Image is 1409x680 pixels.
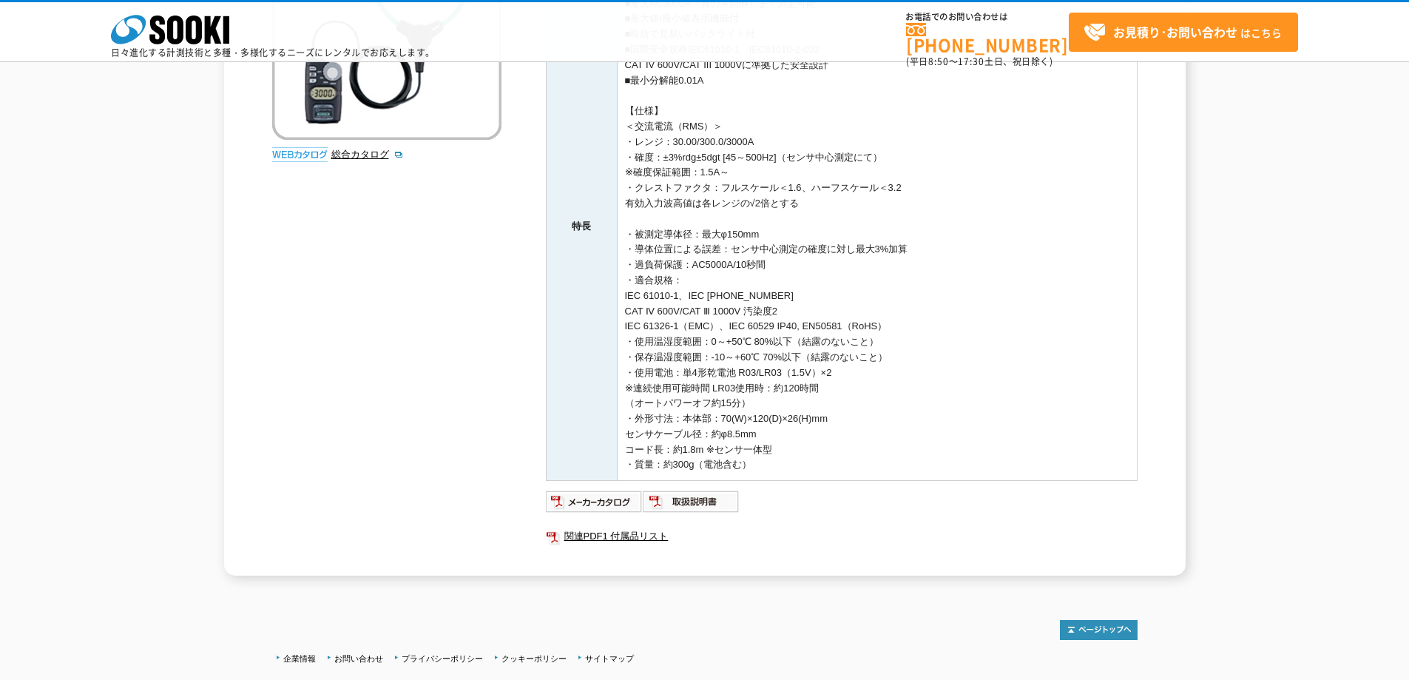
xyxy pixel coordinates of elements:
[906,13,1069,21] span: お電話でのお問い合わせは
[1060,620,1138,640] img: トップページへ
[585,654,634,663] a: サイトマップ
[546,490,643,514] img: メーカーカタログ
[272,147,328,162] img: webカタログ
[331,149,404,160] a: 総合カタログ
[402,654,483,663] a: プライバシーポリシー
[283,654,316,663] a: 企業情報
[546,527,1138,546] a: 関連PDF1 付属品リスト
[501,654,567,663] a: クッキーポリシー
[643,499,740,511] a: 取扱説明書
[643,490,740,514] img: 取扱説明書
[958,55,984,68] span: 17:30
[906,55,1052,68] span: (平日 ～ 土日、祝日除く)
[546,499,643,511] a: メーカーカタログ
[1113,23,1237,41] strong: お見積り･お問い合わせ
[1084,21,1282,44] span: はこちら
[1069,13,1298,52] a: お見積り･お問い合わせはこちら
[906,23,1069,53] a: [PHONE_NUMBER]
[334,654,383,663] a: お問い合わせ
[928,55,949,68] span: 8:50
[111,48,435,57] p: 日々進化する計測技術と多種・多様化するニーズにレンタルでお応えします。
